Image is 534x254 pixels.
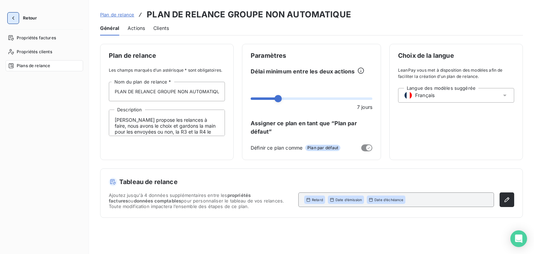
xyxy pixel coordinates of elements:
textarea: [PERSON_NAME] propose les relances à faire, nous avons le choix et gardons la main pour les envoy... [109,110,225,136]
span: Ajoutez jusqu'à 4 données supplémentaires entre les ou pour personnaliser le tableau de vos relan... [109,192,293,209]
span: Choix de la langue [398,53,514,59]
span: LeanPay vous met à disposition des modèles afin de faciliter la création d’un plan de relance. [398,67,514,80]
span: Plan de relance [109,53,225,59]
a: Plans de relance [6,60,83,71]
span: Date d’émission [335,197,362,202]
span: Actions [128,25,145,32]
div: Open Intercom Messenger [510,230,527,247]
span: Français [415,92,435,99]
span: Date d’échéance [374,197,403,202]
span: Plan de relance [100,12,134,17]
a: Propriétés clients [6,46,83,57]
span: 7 jours [357,103,372,111]
input: placeholder [109,82,225,101]
span: Définir ce plan comme [251,144,302,151]
span: Plans de relance [17,63,50,69]
span: Clients [153,25,169,32]
span: Délai minimum entre les deux actions [251,67,355,76]
span: Retour [23,16,37,20]
a: Plan de relance [100,11,134,18]
span: propriétés factures [109,192,251,204]
span: Assigner ce plan en tant que “Plan par défaut” [251,119,372,136]
span: Paramètres [251,53,372,59]
span: Retard [312,197,323,202]
span: Propriétés clients [17,49,52,55]
span: Propriétés factures [17,35,56,41]
span: données comptables [134,198,181,204]
h5: Tableau de relance [109,177,514,187]
button: Retour [6,13,42,24]
span: Général [100,25,119,32]
h3: PLAN DE RELANCE GROUPE NON AUTOMATIQUE [147,8,351,21]
a: Propriétés factures [6,32,83,43]
span: Plan par défaut [305,145,340,151]
span: Les champs marqués d’un astérisque * sont obligatoires. [109,67,225,73]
